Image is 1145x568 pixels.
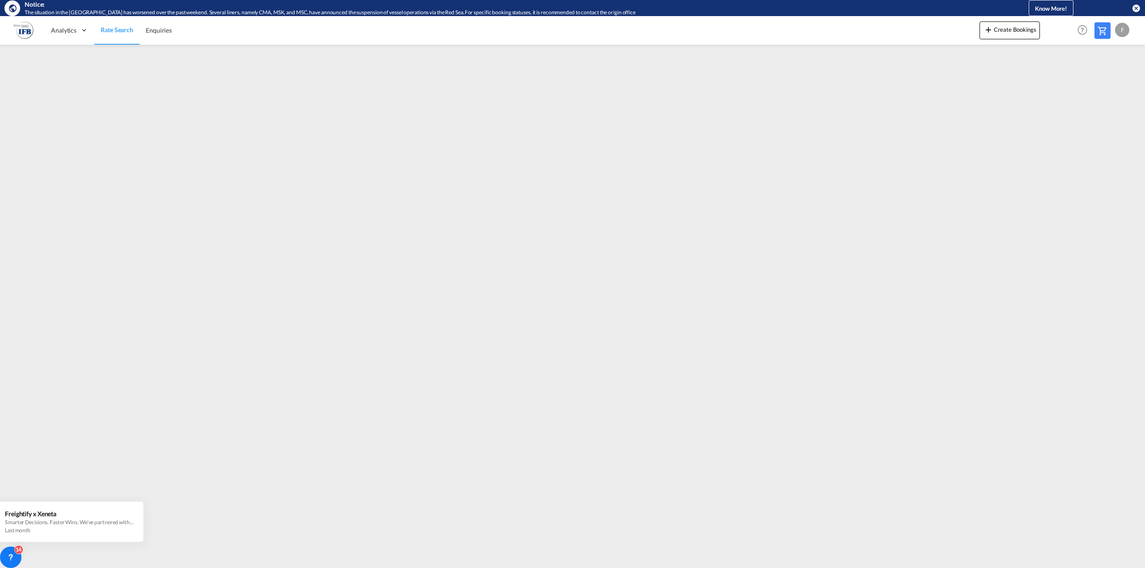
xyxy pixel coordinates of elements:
[1035,5,1067,12] span: Know More!
[980,21,1040,39] button: icon-plus 400-fgCreate Bookings
[1115,23,1129,37] div: F
[1075,22,1094,38] div: Help
[8,4,17,13] md-icon: icon-earth
[45,16,94,45] div: Analytics
[983,24,994,35] md-icon: icon-plus 400-fg
[1075,22,1090,38] span: Help
[13,20,34,40] img: b628ab10256c11eeb52753acbc15d091.png
[94,16,140,45] a: Rate Search
[101,26,133,34] span: Rate Search
[25,9,970,17] div: The situation in the Red Sea has worsened over the past weekend. Several liners, namely CMA, MSK,...
[146,26,172,34] span: Enquiries
[51,26,76,35] span: Analytics
[140,16,178,45] a: Enquiries
[1132,4,1141,13] button: icon-close-circle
